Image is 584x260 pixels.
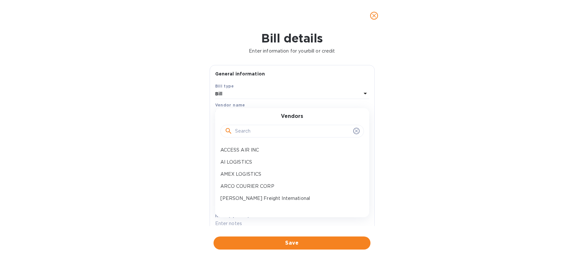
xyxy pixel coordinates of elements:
[220,195,359,202] p: [PERSON_NAME] Freight International
[5,31,579,45] h1: Bill details
[281,113,303,120] h3: Vendors
[235,126,351,136] input: Search
[215,91,223,96] b: Bill
[215,71,265,76] b: General information
[214,236,370,250] button: Save
[219,239,365,247] span: Save
[220,159,359,166] p: AI LOGISTICS
[5,48,579,55] p: Enter information for your bill or credit
[215,103,245,107] b: Vendor name
[215,219,369,229] input: Enter notes
[220,183,359,190] p: ARCO COURIER CORP
[220,147,359,154] p: ACCESS AIR INC
[215,84,234,89] b: Bill type
[220,171,359,178] p: AMEX LOGISTICS
[215,109,261,116] p: Select vendor name
[366,8,382,24] button: close
[215,214,249,218] label: Notes (optional)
